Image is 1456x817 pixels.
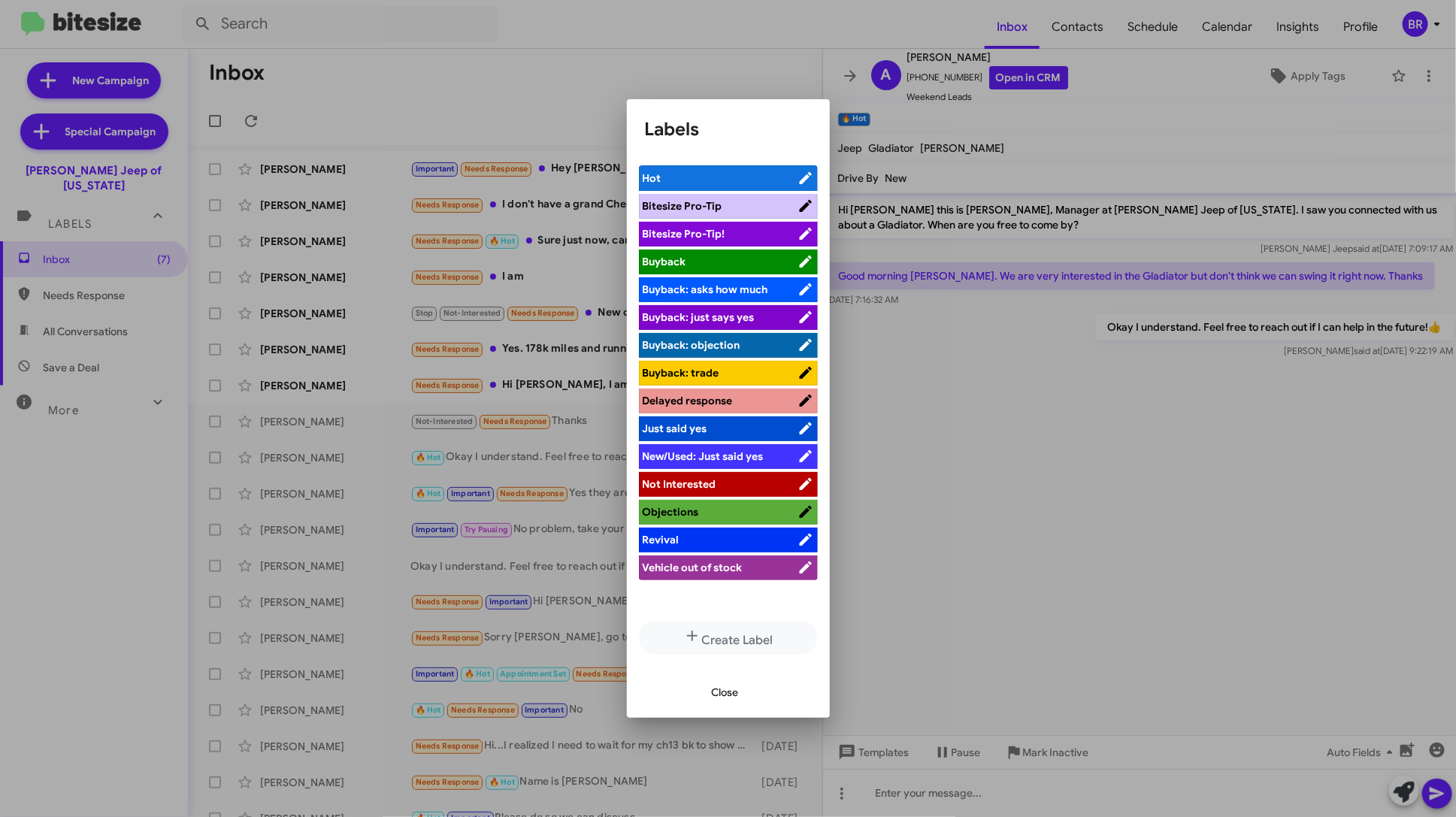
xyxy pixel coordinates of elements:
span: Revival [643,533,680,546]
span: Vehicle out of stock [643,561,743,574]
h1: Labels [645,117,812,141]
span: Bitesize Pro-Tip! [643,227,725,241]
button: Create Label [639,621,818,655]
span: New/Used: Just said yes [643,449,764,463]
span: Buyback: just says yes [643,310,755,324]
span: Buyback: asks how much [643,283,768,296]
span: Close [712,679,739,706]
span: Not Interested [643,477,716,491]
span: Hot [643,171,661,185]
span: Just said yes [643,422,707,435]
span: Bitesize Pro-Tip [643,199,722,213]
span: Buyback [643,255,686,268]
button: Close [700,679,751,706]
span: Objections [643,505,699,519]
span: Buyback: objection [643,338,740,352]
span: Buyback: trade [643,366,719,380]
span: Delayed response [643,394,733,407]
